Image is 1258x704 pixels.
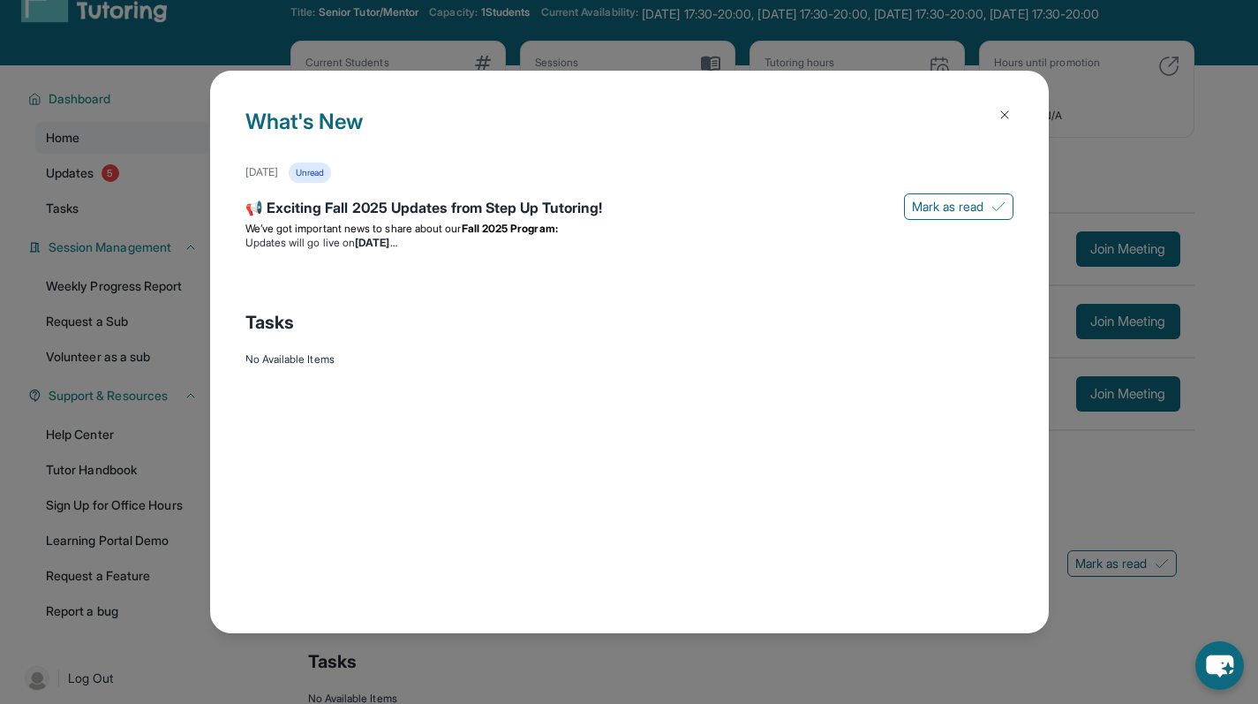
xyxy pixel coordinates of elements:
[245,165,278,179] div: [DATE]
[355,236,396,249] strong: [DATE]
[904,193,1013,220] button: Mark as read
[245,197,1013,222] div: 📢 Exciting Fall 2025 Updates from Step Up Tutoring!
[912,198,984,216] span: Mark as read
[245,352,1013,367] div: No Available Items
[1195,641,1244,690] button: chat-button
[998,108,1012,122] img: Close Icon
[289,163,331,183] div: Unread
[991,200,1006,214] img: Mark as read
[245,310,294,335] span: Tasks
[245,236,1013,250] li: Updates will go live on
[462,222,558,235] strong: Fall 2025 Program:
[245,106,1013,163] h1: What's New
[245,222,462,235] span: We’ve got important news to share about our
